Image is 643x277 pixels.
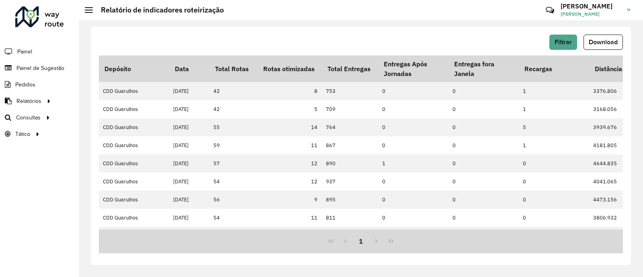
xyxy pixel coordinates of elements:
[322,172,378,191] td: 937
[448,55,519,82] th: Entregas fora Janela
[561,10,621,18] span: [PERSON_NAME]
[15,130,30,138] span: Tático
[169,55,209,82] th: Data
[169,118,209,136] td: [DATE]
[209,100,258,118] td: 42
[322,136,378,154] td: 867
[448,227,519,245] td: 0
[378,100,448,118] td: 0
[322,118,378,136] td: 764
[519,82,589,100] td: 1
[519,100,589,118] td: 1
[519,136,589,154] td: 1
[322,227,378,245] td: 860
[519,154,589,172] td: 0
[322,55,378,82] th: Total Entregas
[448,82,519,100] td: 0
[209,82,258,100] td: 42
[448,154,519,172] td: 0
[378,172,448,191] td: 0
[209,172,258,191] td: 54
[99,136,169,154] td: CDD Guarulhos
[99,55,169,82] th: Depósito
[322,209,378,227] td: 811
[378,118,448,136] td: 0
[541,2,559,19] a: Contato Rápido
[519,191,589,209] td: 0
[322,154,378,172] td: 890
[209,227,258,245] td: 58
[353,234,369,249] button: 1
[448,209,519,227] td: 0
[258,136,322,154] td: 11
[378,209,448,227] td: 0
[519,227,589,245] td: 0
[258,191,322,209] td: 9
[209,136,258,154] td: 59
[258,100,322,118] td: 5
[99,82,169,100] td: CDD Guarulhos
[258,209,322,227] td: 11
[258,118,322,136] td: 14
[169,191,209,209] td: [DATE]
[99,209,169,227] td: CDD Guarulhos
[258,227,322,245] td: 6
[99,172,169,191] td: CDD Guarulhos
[322,191,378,209] td: 895
[99,118,169,136] td: CDD Guarulhos
[519,209,589,227] td: 0
[209,154,258,172] td: 57
[561,2,621,10] h3: [PERSON_NAME]
[16,64,64,72] span: Painel de Sugestão
[519,118,589,136] td: 5
[209,118,258,136] td: 55
[99,154,169,172] td: CDD Guarulhos
[378,227,448,245] td: 0
[99,227,169,245] td: CDD Guarulhos
[169,82,209,100] td: [DATE]
[549,35,577,50] button: Filtrar
[258,55,322,82] th: Rotas otimizadas
[16,113,41,122] span: Consultas
[93,6,224,14] h2: Relatório de indicadores roteirização
[519,172,589,191] td: 0
[169,209,209,227] td: [DATE]
[99,191,169,209] td: CDD Guarulhos
[16,97,41,105] span: Relatórios
[322,100,378,118] td: 709
[15,80,35,89] span: Pedidos
[589,39,618,45] span: Download
[378,136,448,154] td: 0
[209,191,258,209] td: 56
[584,35,623,50] button: Download
[322,82,378,100] td: 753
[209,209,258,227] td: 54
[258,82,322,100] td: 8
[169,154,209,172] td: [DATE]
[258,154,322,172] td: 12
[448,118,519,136] td: 0
[169,227,209,245] td: [DATE]
[448,191,519,209] td: 0
[378,82,448,100] td: 0
[519,55,589,82] th: Recargas
[448,172,519,191] td: 0
[555,39,572,45] span: Filtrar
[448,136,519,154] td: 0
[17,47,32,56] span: Painel
[209,55,258,82] th: Total Rotas
[169,136,209,154] td: [DATE]
[169,100,209,118] td: [DATE]
[258,172,322,191] td: 12
[378,154,448,172] td: 1
[169,172,209,191] td: [DATE]
[99,100,169,118] td: CDD Guarulhos
[448,100,519,118] td: 0
[378,191,448,209] td: 0
[378,55,448,82] th: Entregas Após Jornadas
